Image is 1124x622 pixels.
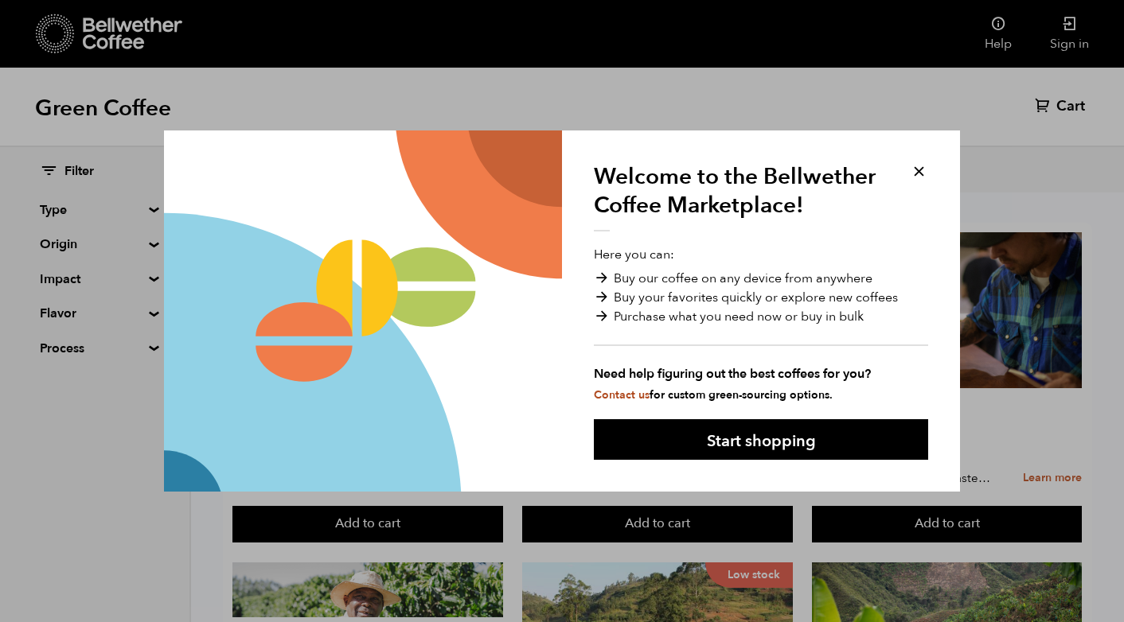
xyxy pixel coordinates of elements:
[594,269,928,288] li: Buy our coffee on any device from anywhere
[594,387,650,402] a: Contact us
[594,288,928,307] li: Buy your favorites quickly or explore new coffees
[594,364,928,383] strong: Need help figuring out the best coffees for you?
[594,307,928,326] li: Purchase what you need now or buy in bulk
[594,245,928,402] p: Here you can:
[594,162,888,232] h1: Welcome to the Bellwether Coffee Marketplace!
[594,419,928,460] button: Start shopping
[594,387,833,402] small: for custom green-sourcing options.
